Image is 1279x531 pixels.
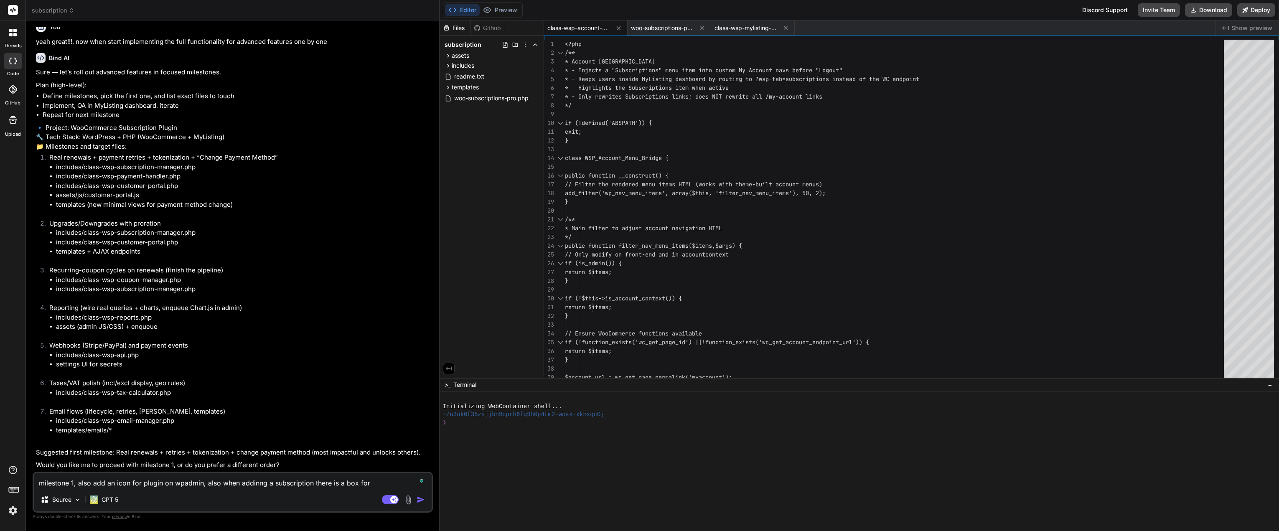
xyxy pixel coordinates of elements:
span: $args) { [715,242,742,249]
span: if (!function_exists('wc_get_page_id') || [565,338,702,346]
span: context [705,251,729,258]
span: ting to ?wsp-tab=subscriptions instead of the WC e [729,75,896,83]
span: woo-subscriptions-pro.php [631,24,694,32]
div: 20 [544,206,554,215]
span: class WSP_Account_Menu_Bridge { [565,154,669,162]
p: Always double-check its answers. Your in Bind [33,513,433,521]
li: Recurring-coupon cycles on renewals (finish the pipeline) [43,266,431,303]
li: templates/emails/* [56,426,431,435]
div: 4 [544,66,554,75]
li: assets/js/customer-portal.js [56,191,431,200]
button: Download [1185,3,1232,17]
span: class-wsp-mylisting-integration.php [715,24,777,32]
p: Plan (high-level): [36,81,431,90]
label: Upload [5,131,21,138]
span: >_ [445,381,451,389]
span: assets [452,51,469,60]
span: public function filter_nav_menu_items($items, [565,242,715,249]
span: !function_exists('wc_get_account_endpoint_url')) { [702,338,869,346]
span: s, 'filter_nav_menu_items'), 50, 2); [705,189,826,197]
span: } [565,198,568,206]
div: 5 [544,75,554,84]
div: Click to collapse the range. [555,338,566,347]
li: includes/class-wsp-subscription-manager.php [56,285,431,294]
span: * - Highlights the Subscriptions item when active [565,84,729,91]
img: Pick Models [74,496,81,503]
button: Editor [445,4,480,16]
span: Show preview [1231,24,1272,32]
li: includes/class-wsp-api.php [56,351,431,360]
span: return $items; [565,303,612,311]
img: icon [417,495,425,504]
span: if (!defined('ABSPATH')) { [565,119,652,127]
div: 16 [544,171,554,180]
h6: Bind AI [49,54,69,62]
button: − [1266,378,1274,391]
div: 3 [544,57,554,66]
div: 21 [544,215,554,224]
span: exit; [565,128,582,135]
img: GPT 5 [90,495,98,504]
div: 29 [544,285,554,294]
div: 19 [544,198,554,206]
span: * - Keeps users inside MyListing dashboard by rou [565,75,729,83]
span: ~/u3uk0f35zsjjbn9cprh6fq9h0p4tm2-wnxx-xkhxgc0j [443,411,604,419]
div: 12 [544,136,554,145]
li: Implement, QA in MyListing dashboard, iterate [43,101,431,111]
span: templates [452,83,479,91]
div: Discord Support [1077,3,1133,17]
li: Taxes/VAT polish (incl/excl display, geo rules) [43,379,431,407]
li: Upgrades/Downgrades with proration [43,219,431,266]
span: } [565,137,568,144]
span: rks with theme-built account menus) [705,180,822,188]
span: readme.txt [453,71,485,81]
div: Click to collapse the range. [555,48,566,57]
div: Click to collapse the range. [555,154,566,163]
div: 9 [544,110,554,119]
label: GitHub [5,99,20,107]
p: Suggested first milestone: Real renewals + retries + tokenization + change payment method (most i... [36,448,431,457]
button: Deploy [1237,3,1275,17]
li: Webhooks (Stripe/PayPal) and payment events [43,341,431,379]
div: 10 [544,119,554,127]
span: public function __construct() { [565,172,669,179]
li: assets (admin JS/CSS) + enqueue [56,322,431,332]
div: 13 [544,145,554,154]
div: 1 [544,40,554,48]
div: Click to collapse the range. [555,241,566,250]
div: 14 [544,154,554,163]
li: includes/class-wsp-payment-handler.php [56,172,431,181]
div: 17 [544,180,554,189]
span: } [565,277,568,285]
div: 18 [544,189,554,198]
div: 35 [544,338,554,347]
div: 27 [544,268,554,277]
li: includes/class-wsp-subscription-manager.php [56,163,431,172]
div: 28 [544,277,554,285]
img: settings [6,503,20,518]
div: 2 [544,48,554,57]
span: subscription [445,41,481,49]
div: Click to collapse the range. [555,215,566,224]
span: Initializing WebContainer shell... [443,403,562,411]
div: 22 [544,224,554,233]
span: count'); [705,373,732,381]
div: 25 [544,250,554,259]
h6: You [49,23,61,31]
li: includes/class-wsp-customer-portal.php [56,181,431,191]
div: 24 [544,241,554,250]
li: includes/class-wsp-customer-portal.php [56,238,431,247]
div: Github [470,24,505,32]
div: 26 [544,259,554,268]
label: threads [4,42,22,49]
p: Sure — let’s roll out advanced features in focused milestones. [36,68,431,77]
span: ewrite all /my-account links [729,93,822,100]
span: if (!$this->is_account_context()) { [565,295,682,302]
div: 7 [544,92,554,101]
div: 23 [544,233,554,241]
div: Click to collapse the range. [555,294,566,303]
span: includes [452,61,474,70]
div: Click to collapse the range. [555,259,566,268]
span: // Ensure WooCommerce functions available [565,330,702,337]
li: Define milestones, pick the first one, and list exact files to touch [43,91,431,101]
